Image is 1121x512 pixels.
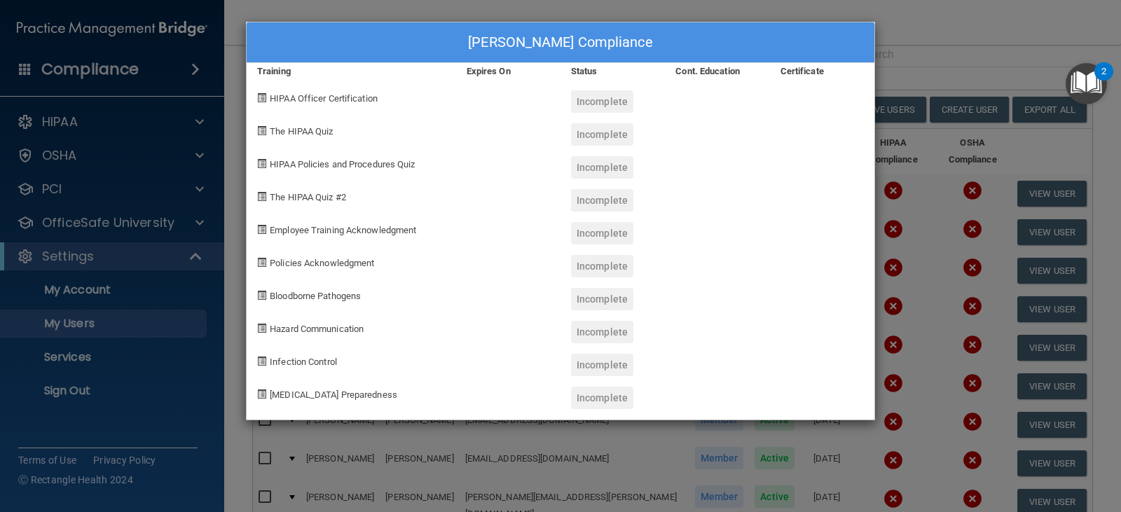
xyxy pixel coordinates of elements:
div: Incomplete [571,222,633,244]
div: 2 [1101,71,1106,90]
div: Training [247,63,456,80]
div: Incomplete [571,288,633,310]
span: Employee Training Acknowledgment [270,225,416,235]
div: Status [560,63,665,80]
span: HIPAA Officer Certification [270,93,378,104]
span: Infection Control [270,357,337,367]
span: Bloodborne Pathogens [270,291,361,301]
div: Incomplete [571,189,633,212]
div: Cont. Education [665,63,769,80]
button: Open Resource Center, 2 new notifications [1066,63,1107,104]
span: HIPAA Policies and Procedures Quiz [270,159,415,169]
div: Incomplete [571,90,633,113]
span: The HIPAA Quiz #2 [270,192,346,202]
div: Incomplete [571,156,633,179]
span: Policies Acknowledgment [270,258,374,268]
span: [MEDICAL_DATA] Preparedness [270,389,397,400]
div: Incomplete [571,387,633,409]
span: The HIPAA Quiz [270,126,333,137]
div: Incomplete [571,321,633,343]
span: Hazard Communication [270,324,364,334]
div: [PERSON_NAME] Compliance [247,22,874,63]
div: Expires On [456,63,560,80]
div: Certificate [770,63,874,80]
div: Incomplete [571,123,633,146]
div: Incomplete [571,255,633,277]
div: Incomplete [571,354,633,376]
